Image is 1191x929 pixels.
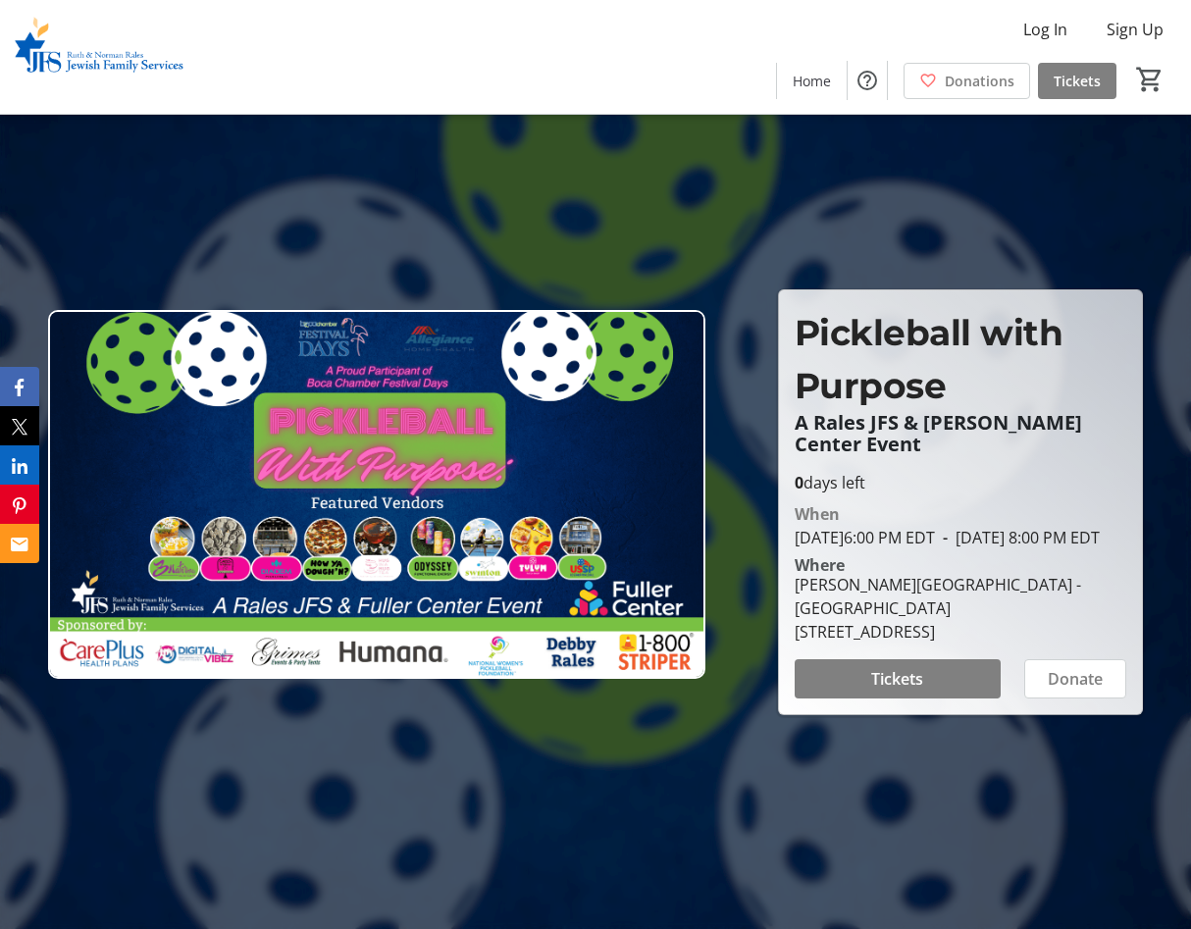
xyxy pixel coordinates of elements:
a: Donations [904,63,1030,99]
img: Campaign CTA Media Photo [48,310,705,680]
span: Log In [1023,18,1067,41]
p: days left [795,471,1127,494]
span: Tickets [1054,71,1101,91]
button: Sign Up [1091,14,1179,45]
span: Tickets [871,667,923,691]
span: Pickleball with Purpose [795,311,1063,407]
div: [PERSON_NAME][GEOGRAPHIC_DATA] - [GEOGRAPHIC_DATA] [795,573,1127,620]
button: Tickets [795,659,1002,698]
span: [DATE] 8:00 PM EDT [935,527,1100,548]
span: Donations [945,71,1014,91]
a: Home [777,63,847,99]
span: Donate [1048,667,1103,691]
button: Donate [1024,659,1126,698]
button: Log In [1008,14,1083,45]
span: Sign Up [1107,18,1164,41]
span: Home [793,71,831,91]
div: When [795,502,840,526]
button: Cart [1132,62,1167,97]
a: Tickets [1038,63,1116,99]
div: [STREET_ADDRESS] [795,620,1127,644]
div: Where [795,557,845,573]
span: 0 [795,472,803,493]
p: A Rales JFS & [PERSON_NAME] Center Event [795,412,1127,455]
span: - [935,527,956,548]
button: Help [848,61,887,100]
span: [DATE] 6:00 PM EDT [795,527,935,548]
img: Ruth & Norman Rales Jewish Family Services's Logo [12,8,186,106]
